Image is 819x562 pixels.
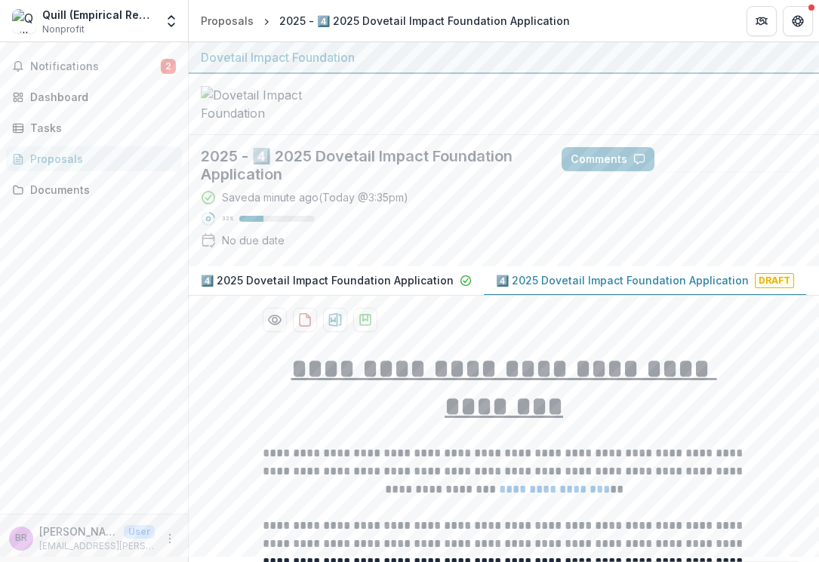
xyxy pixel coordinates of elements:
img: Dovetail Impact Foundation [201,86,352,122]
nav: breadcrumb [195,10,576,32]
button: More [161,530,179,548]
button: Notifications2 [6,54,182,78]
div: Proposals [201,13,254,29]
span: Notifications [30,60,161,73]
a: Proposals [195,10,260,32]
p: 4️⃣ 2025 Dovetail Impact Foundation Application [496,272,749,288]
a: Documents [6,177,182,202]
span: Nonprofit [42,23,85,36]
span: Draft [755,273,794,288]
p: 4️⃣ 2025 Dovetail Impact Foundation Application [201,272,454,288]
button: Partners [747,6,777,36]
div: Tasks [30,120,170,136]
div: No due date [222,232,285,248]
a: Proposals [6,146,182,171]
p: User [124,525,155,539]
p: [EMAIL_ADDRESS][PERSON_NAME][DOMAIN_NAME] [39,539,155,553]
a: Tasks [6,115,182,140]
span: 2 [161,59,176,74]
button: Comments [562,147,654,171]
div: Documents [30,182,170,198]
div: Proposals [30,151,170,167]
img: Quill (Empirical Resolutions, Inc). [12,9,36,33]
div: Bebe Ryan [15,533,27,543]
div: Dovetail Impact Foundation [201,48,807,66]
div: 2025 - 4️⃣ 2025 Dovetail Impact Foundation Application [279,13,570,29]
h2: 2025 - 4️⃣ 2025 Dovetail Impact Foundation Application [201,147,537,183]
div: Dashboard [30,89,170,105]
button: download-proposal [323,308,347,332]
button: Answer Suggestions [660,147,807,171]
button: Preview 0f6f55e3-9957-42f0-90f0-b2e1b9237d6a-1.pdf [263,308,287,332]
p: [PERSON_NAME] [39,524,118,539]
a: Dashboard [6,84,182,109]
div: Saved a minute ago ( Today @ 3:35pm ) [222,189,408,205]
p: 32 % [222,213,233,224]
div: Quill (Empirical Resolutions, Inc). [42,7,155,23]
button: Get Help [783,6,813,36]
button: download-proposal [353,308,377,332]
button: Open entity switcher [161,6,182,36]
button: download-proposal [293,308,317,332]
